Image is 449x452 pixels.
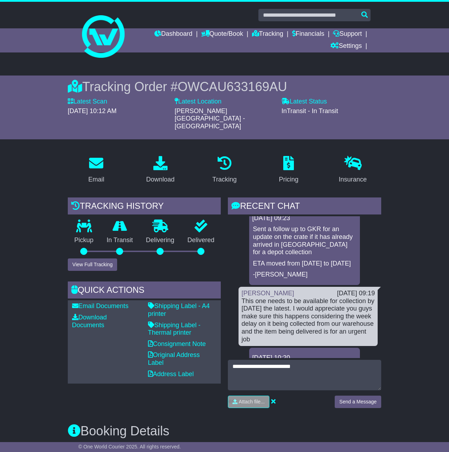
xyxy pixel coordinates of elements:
button: View Full Tracking [68,258,117,271]
div: Tracking [212,175,236,184]
h3: Booking Details [68,424,381,438]
p: Delivered [181,236,221,244]
span: © One World Courier 2025. All rights reserved. [78,444,181,450]
label: Latest Location [175,98,221,106]
a: Shipping Label - Thermal printer [148,322,201,336]
a: Original Address Label [148,351,200,366]
div: [DATE] 10:20 [252,354,357,362]
div: RECENT CHAT [228,197,381,217]
a: Support [333,28,362,40]
span: [PERSON_NAME] [GEOGRAPHIC_DATA] - [GEOGRAPHIC_DATA] [175,107,245,130]
a: Email [84,154,109,187]
a: Insurance [334,154,371,187]
div: Pricing [279,175,299,184]
a: Download [142,154,179,187]
p: Pickup [68,236,100,244]
div: Email [88,175,104,184]
div: [DATE] 09:23 [252,214,357,222]
span: OWCAU633169AU [178,79,287,94]
a: Tracking [252,28,283,40]
a: [PERSON_NAME] [241,290,294,297]
div: Download [146,175,175,184]
a: Consignment Note [148,340,206,347]
p: Sent a follow up to GKR for an update on the crate if it has already arrived in [GEOGRAPHIC_DATA]... [253,225,356,256]
p: Delivering [139,236,181,244]
span: InTransit - In Transit [281,107,338,115]
a: Pricing [274,154,303,187]
a: Settings [330,40,362,52]
div: This one needs to be available for collection by [DATE] the latest. I would appreciate you guys m... [241,297,375,344]
div: Insurance [339,175,367,184]
a: Email Documents [72,302,128,309]
div: Tracking history [68,197,221,217]
p: In Transit [100,236,139,244]
label: Latest Scan [68,98,107,106]
p: ETA moved from [DATE] to [DATE] [253,260,356,268]
a: Financials [292,28,324,40]
button: Send a Message [335,396,381,408]
a: Download Documents [72,314,107,329]
a: Address Label [148,370,194,378]
label: Latest Status [281,98,327,106]
div: Tracking Order # [68,79,381,94]
div: [DATE] 09:19 [337,290,375,297]
div: Quick Actions [68,281,221,301]
a: Quote/Book [201,28,243,40]
a: Tracking [208,154,241,187]
p: -[PERSON_NAME] [253,271,356,279]
a: Shipping Label - A4 printer [148,302,210,317]
a: Dashboard [154,28,192,40]
span: [DATE] 10:12 AM [68,107,117,115]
